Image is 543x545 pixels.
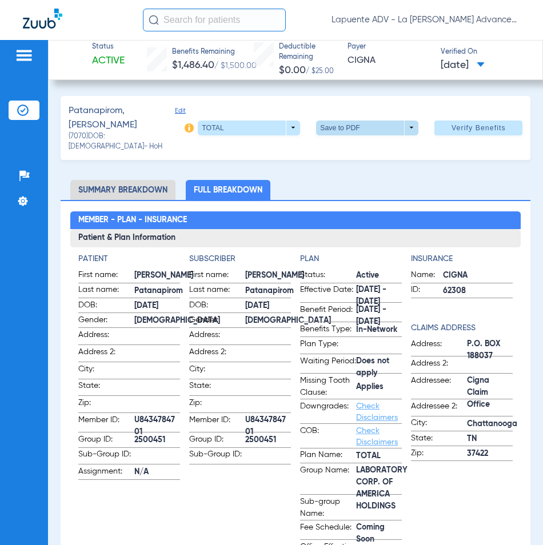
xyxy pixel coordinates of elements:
[189,284,245,298] span: Last name:
[300,323,356,337] span: Benefits Type:
[300,253,402,265] h4: Plan
[70,211,521,230] h2: Member - Plan - Insurance
[434,121,522,135] button: Verify Benefits
[78,346,134,362] span: Address 2:
[78,253,180,265] h4: Patient
[189,299,245,313] span: DOB:
[214,62,257,70] span: / $1,500.00
[134,420,180,432] span: U84347847 01
[245,285,294,297] span: Patanapirom
[300,464,356,495] span: Group Name:
[245,420,291,432] span: U84347847 01
[245,300,291,312] span: [DATE]
[186,180,270,200] li: Full Breakdown
[467,344,513,356] span: P.O. BOX 188037
[467,448,513,460] span: 37422
[467,387,513,399] span: Cigna Claim Office
[300,425,356,448] span: COB:
[70,229,521,247] h3: Patient & Plan Information
[175,107,185,132] span: Edit
[300,269,356,283] span: Status:
[189,414,245,432] span: Member ID:
[467,433,513,445] span: TN
[441,47,524,58] span: Verified On
[172,60,214,70] span: $1,486.40
[356,310,402,322] span: [DATE] - [DATE]
[189,329,245,344] span: Address:
[134,300,180,312] span: [DATE]
[245,270,304,282] span: [PERSON_NAME]
[356,361,402,373] span: Does not apply
[78,284,134,298] span: Last name:
[300,355,356,374] span: Waiting Period:
[441,58,485,73] span: [DATE]
[143,9,286,31] input: Search for patients
[452,123,506,133] span: Verify Benefits
[411,322,513,334] h4: Claims Address
[356,482,408,494] span: LABORATORY CORP. OF AMERICA HOLDINGS
[411,447,467,461] span: Zip:
[356,527,402,539] span: Coming Soon
[300,375,356,399] span: Missing Tooth Clause:
[189,363,245,379] span: City:
[78,414,134,432] span: Member ID:
[300,338,356,354] span: Plan Type:
[300,304,356,322] span: Benefit Period:
[69,104,161,132] span: Patanapirom, [PERSON_NAME]
[356,427,398,446] a: Check Disclaimers
[185,123,194,133] img: info-icon
[78,363,134,379] span: City:
[245,434,291,446] span: 2500451
[78,314,134,328] span: Gender:
[411,417,467,431] span: City:
[411,284,443,298] span: ID:
[443,270,513,282] span: CIGNA
[172,47,257,58] span: Benefits Remaining
[411,338,467,356] span: Address:
[92,54,125,68] span: Active
[348,42,431,53] span: Payer
[356,381,402,393] span: Applies
[189,448,245,464] span: Sub-Group ID:
[134,466,180,478] span: N/A
[306,68,334,75] span: / $25.00
[78,299,134,313] span: DOB:
[300,522,356,540] span: Fee Schedule:
[78,329,134,344] span: Address:
[300,449,356,463] span: Plan Name:
[443,285,513,297] span: 62308
[78,397,134,412] span: Zip:
[189,380,245,395] span: State:
[316,121,418,135] button: Save to PDF
[189,253,291,265] h4: Subscriber
[149,15,159,25] img: Search Icon
[78,448,134,464] span: Sub-Group ID:
[189,314,245,328] span: Gender:
[134,315,220,327] span: [DEMOGRAPHIC_DATA]
[134,285,183,297] span: Patanapirom
[279,42,337,62] span: Deductible Remaining
[92,42,125,53] span: Status
[15,49,33,62] img: hamburger-icon
[189,269,245,283] span: First name:
[411,358,467,373] span: Address 2:
[356,270,402,282] span: Active
[78,269,134,283] span: First name:
[356,324,402,336] span: In-Network
[189,397,245,412] span: Zip:
[189,434,245,447] span: Group ID:
[23,9,62,29] img: Zuub Logo
[411,253,513,265] app-breakdown-title: Insurance
[356,402,398,422] a: Check Disclaimers
[245,315,331,327] span: [DEMOGRAPHIC_DATA]
[411,269,443,283] span: Name:
[486,490,543,545] iframe: Chat Widget
[300,284,356,302] span: Effective Date:
[279,65,306,75] span: $0.00
[134,270,193,282] span: [PERSON_NAME]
